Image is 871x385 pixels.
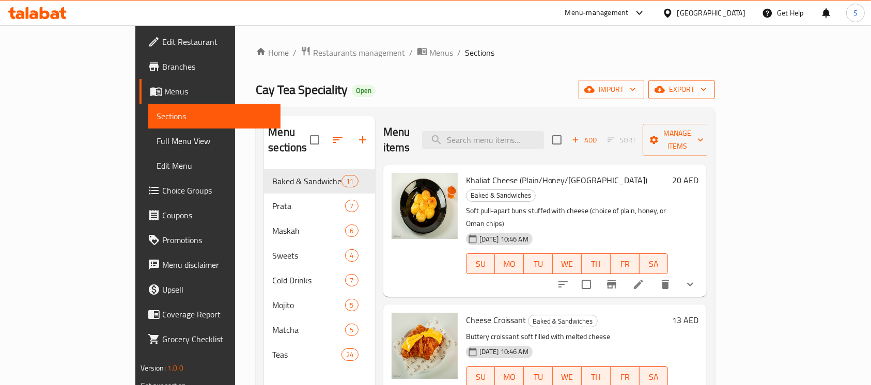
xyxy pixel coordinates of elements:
button: export [648,80,715,99]
span: Select to update [576,274,597,295]
span: Edit Menu [157,159,273,172]
div: [GEOGRAPHIC_DATA] [677,7,745,19]
a: Branches [139,54,281,79]
span: Sections [157,110,273,122]
div: Matcha5 [264,317,375,342]
div: items [345,224,358,237]
button: sort-choices [551,272,576,297]
button: SU [466,253,495,274]
li: / [293,46,297,59]
span: 7 [346,276,357,285]
button: TU [524,253,553,274]
p: Buttery croissant soft filled with melted cheese [466,330,668,343]
button: SA [640,253,668,274]
img: Khaliat Cheese (Plain/Honey/Oman) [392,173,458,239]
span: import [586,83,636,96]
span: FR [615,370,635,384]
a: Edit Menu [148,153,281,178]
span: Sweets [272,249,345,262]
span: TU [528,256,549,271]
div: Baked & Sandwiches [466,189,536,202]
a: Restaurants management [301,46,405,59]
span: Khaliat Cheese (Plain/Honey/[GEOGRAPHIC_DATA]) [466,172,648,188]
span: SA [644,256,664,271]
span: Upsell [162,283,273,296]
h6: 20 AED [672,173,698,187]
span: 6 [346,226,357,236]
span: Coupons [162,209,273,221]
span: Maskah [272,224,345,237]
span: WE [557,370,578,384]
a: Menus [417,46,453,59]
div: Matcha [272,324,345,336]
nav: breadcrumb [256,46,715,59]
span: Promotions [162,234,273,246]
div: Mojito5 [264,293,375,317]
div: items [345,274,358,286]
span: Manage items [651,127,704,153]
span: TH [586,256,606,271]
button: Add section [350,127,375,152]
li: / [409,46,413,59]
div: Baked & Sandwiches [528,315,598,327]
span: Cay Tea Speciality [256,78,348,101]
span: Baked & Sandwiches [272,175,341,187]
a: Coverage Report [139,302,281,327]
div: Cold Drinks7 [264,268,375,293]
span: Grocery Checklist [162,333,273,345]
a: Menus [139,79,281,104]
a: Coupons [139,203,281,228]
span: Coverage Report [162,308,273,320]
div: items [345,299,358,311]
span: Menus [429,46,453,59]
div: items [345,249,358,262]
span: MO [499,370,520,384]
span: Teas [272,348,341,361]
h2: Menu sections [268,124,309,155]
button: delete [653,272,678,297]
span: MO [499,256,520,271]
span: Mojito [272,299,345,311]
a: Sections [148,104,281,129]
span: Baked & Sandwiches [466,189,535,201]
span: export [657,83,707,96]
span: Select section first [601,132,643,148]
a: Full Menu View [148,129,281,153]
button: Branch-specific-item [599,272,624,297]
h2: Menu items [383,124,410,155]
span: TH [586,370,606,384]
button: import [578,80,644,99]
span: SU [471,256,491,271]
span: 1.0.0 [167,361,183,375]
span: 4 [346,251,357,261]
span: Choice Groups [162,184,273,197]
span: Cheese Croissant [466,312,526,328]
div: Maskah6 [264,218,375,243]
span: SA [644,370,664,384]
nav: Menu sections [264,165,375,371]
span: [DATE] 10:46 AM [475,347,533,357]
button: TH [582,253,611,274]
svg: Show Choices [684,278,696,291]
div: items [341,348,358,361]
span: WE [557,256,578,271]
span: Select section [546,129,568,151]
span: SU [471,370,491,384]
span: Add [570,134,598,146]
span: Sort sections [325,127,350,152]
span: Menu disclaimer [162,259,273,271]
span: Branches [162,60,273,73]
span: S [853,7,858,19]
span: Version: [141,361,166,375]
span: 24 [342,350,357,360]
input: search [422,131,544,149]
span: Prata [272,200,345,212]
div: items [345,324,358,336]
div: Menu-management [565,7,629,19]
div: items [341,175,358,187]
